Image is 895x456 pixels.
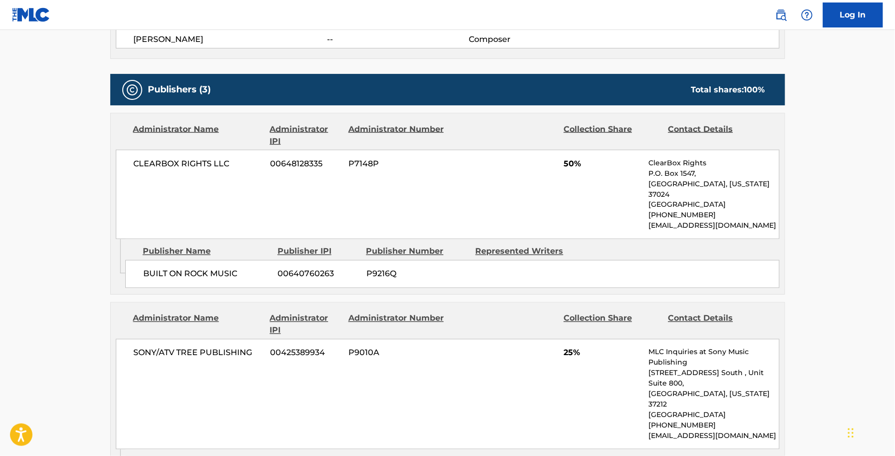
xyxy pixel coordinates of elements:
p: [GEOGRAPHIC_DATA] [648,410,779,421]
div: Administrator IPI [270,123,341,147]
div: Drag [848,418,854,448]
span: 00648128335 [270,158,341,170]
a: Public Search [771,5,791,25]
div: Administrator IPI [270,313,341,337]
img: Publishers [126,84,138,96]
p: ClearBox Rights [648,158,779,168]
div: Publisher Name [143,246,270,258]
h5: Publishers (3) [148,84,211,95]
div: Collection Share [564,123,660,147]
span: P9010A [348,347,445,359]
div: Administrator Number [348,123,445,147]
p: [PHONE_NUMBER] [648,421,779,431]
div: Help [797,5,817,25]
div: Administrator Number [348,313,445,337]
p: [STREET_ADDRESS] South , Unit Suite 800, [648,368,779,389]
p: [GEOGRAPHIC_DATA] [648,200,779,210]
span: 100 % [744,85,765,94]
span: -- [327,33,469,45]
span: SONY/ATV TREE PUBLISHING [134,347,263,359]
p: [GEOGRAPHIC_DATA], [US_STATE] 37024 [648,179,779,200]
p: [GEOGRAPHIC_DATA], [US_STATE] 37212 [648,389,779,410]
p: [EMAIL_ADDRESS][DOMAIN_NAME] [648,221,779,231]
a: Log In [823,2,883,27]
span: 50% [564,158,641,170]
div: Contact Details [668,123,765,147]
span: Composer [469,33,598,45]
span: 00640760263 [278,268,359,280]
span: BUILT ON ROCK MUSIC [143,268,271,280]
span: P7148P [348,158,445,170]
div: Administrator Name [133,123,263,147]
p: [PHONE_NUMBER] [648,210,779,221]
div: Administrator Name [133,313,263,337]
div: Represented Writers [476,246,578,258]
span: [PERSON_NAME] [134,33,327,45]
img: search [775,9,787,21]
img: MLC Logo [12,7,50,22]
p: MLC Inquiries at Sony Music Publishing [648,347,779,368]
span: 00425389934 [270,347,341,359]
span: CLEARBOX RIGHTS LLC [134,158,263,170]
p: [EMAIL_ADDRESS][DOMAIN_NAME] [648,431,779,442]
div: Publisher Number [366,246,468,258]
iframe: Chat Widget [845,408,895,456]
div: Contact Details [668,313,765,337]
img: help [801,9,813,21]
div: Total shares: [691,84,765,96]
span: 25% [564,347,641,359]
span: P9216Q [366,268,468,280]
div: Collection Share [564,313,660,337]
p: P.O. Box 1547, [648,168,779,179]
div: Publisher IPI [278,246,359,258]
